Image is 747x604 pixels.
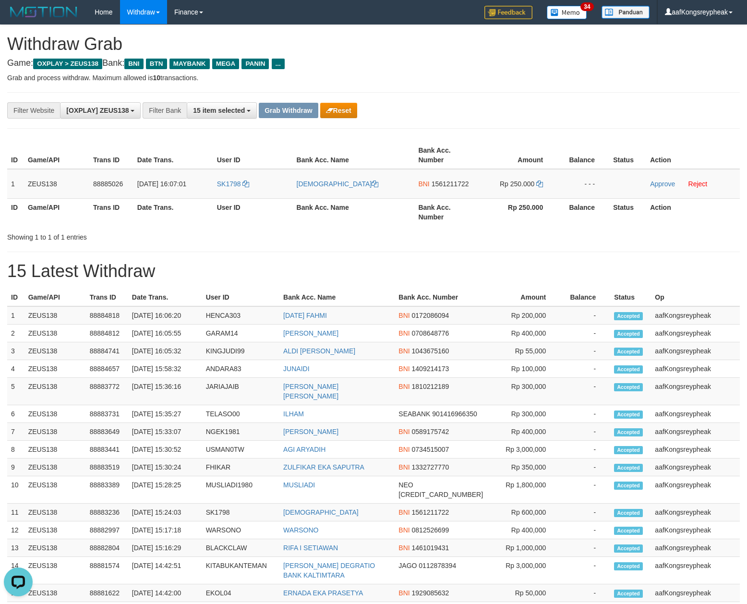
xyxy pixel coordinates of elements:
td: Rp 350,000 [487,459,560,476]
span: BNI [398,347,410,355]
span: Accepted [614,411,643,419]
a: ERNADA EKA PRASETYA [283,589,363,597]
th: Date Trans. [128,289,202,306]
span: 15 item selected [193,107,245,114]
th: Amount [480,142,557,169]
td: 88883649 [86,423,128,441]
td: 4 [7,360,24,378]
td: Rp 1,800,000 [487,476,560,504]
td: ZEUS138 [24,539,86,557]
span: Copy 0734515007 to clipboard [412,446,449,453]
td: ZEUS138 [24,325,86,342]
span: [DATE] 16:07:01 [137,180,186,188]
th: Trans ID [86,289,128,306]
td: ZEUS138 [24,342,86,360]
td: Rp 300,000 [487,378,560,405]
td: ZEUS138 [24,557,86,584]
th: Game/API [24,289,86,306]
td: NGEK1981 [202,423,279,441]
td: [DATE] 15:28:25 [128,476,202,504]
td: USMAN0TW [202,441,279,459]
td: [DATE] 16:06:20 [128,306,202,325]
a: Reject [688,180,708,188]
td: 3 [7,342,24,360]
div: Showing 1 to 1 of 1 entries [7,229,304,242]
span: Accepted [614,527,643,535]
td: - [560,539,610,557]
td: 6 [7,405,24,423]
span: Copy 1461019431 to clipboard [412,544,449,552]
td: [DATE] 15:16:29 [128,539,202,557]
span: BNI [124,59,143,69]
span: BNI [398,508,410,516]
td: 1 [7,169,24,199]
td: [DATE] 15:35:27 [128,405,202,423]
td: aafKongsreypheak [651,360,740,378]
td: 88884657 [86,360,128,378]
span: Copy 5859457168856576 to clipboard [398,491,483,498]
th: Status [610,289,651,306]
span: BNI [398,365,410,373]
td: 88883389 [86,476,128,504]
span: BNI [398,428,410,435]
td: 9 [7,459,24,476]
td: aafKongsreypheak [651,539,740,557]
strong: 10 [153,74,160,82]
div: Filter Bank [143,102,187,119]
span: Copy 0112878394 to clipboard [419,562,456,569]
span: Copy 0589175742 to clipboard [412,428,449,435]
td: WARSONO [202,521,279,539]
td: aafKongsreypheak [651,325,740,342]
a: AGI ARYADIH [283,446,325,453]
td: FHIKAR [202,459,279,476]
button: Grab Withdraw [259,103,318,118]
td: [DATE] 15:33:07 [128,423,202,441]
td: ZEUS138 [24,521,86,539]
td: 14 [7,557,24,584]
span: SEABANK [398,410,430,418]
button: Open LiveChat chat widget [4,4,33,33]
td: 88881574 [86,557,128,584]
td: [DATE] 16:05:55 [128,325,202,342]
td: Rp 600,000 [487,504,560,521]
td: - [560,459,610,476]
span: Accepted [614,330,643,338]
span: ... [272,59,285,69]
td: GARAM14 [202,325,279,342]
th: Date Trans. [133,198,213,226]
a: [PERSON_NAME] [PERSON_NAME] [283,383,338,400]
th: Action [646,198,740,226]
td: aafKongsreypheak [651,441,740,459]
td: Rp 400,000 [487,423,560,441]
th: Amount [487,289,560,306]
td: ZEUS138 [24,476,86,504]
td: aafKongsreypheak [651,459,740,476]
a: [PERSON_NAME] [283,428,338,435]
img: Button%20Memo.svg [547,6,587,19]
td: [DATE] 15:17:18 [128,521,202,539]
th: Game/API [24,142,89,169]
span: OXPLAY > ZEUS138 [33,59,102,69]
a: [DEMOGRAPHIC_DATA] [297,180,379,188]
td: [DATE] 14:42:51 [128,557,202,584]
th: Action [646,142,740,169]
td: TELASO00 [202,405,279,423]
td: 88884741 [86,342,128,360]
td: - - - [557,169,609,199]
span: Copy 1332727770 to clipboard [412,463,449,471]
span: MEGA [212,59,240,69]
td: aafKongsreypheak [651,504,740,521]
span: Accepted [614,464,643,472]
th: Game/API [24,198,89,226]
span: Copy 1043675160 to clipboard [412,347,449,355]
button: 15 item selected [187,102,257,119]
span: Accepted [614,446,643,454]
span: BNI [398,329,410,337]
td: aafKongsreypheak [651,476,740,504]
a: ALDI [PERSON_NAME] [283,347,355,355]
td: ANDARA83 [202,360,279,378]
td: 88883731 [86,405,128,423]
td: 2 [7,325,24,342]
th: ID [7,289,24,306]
span: NEO [398,481,413,489]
